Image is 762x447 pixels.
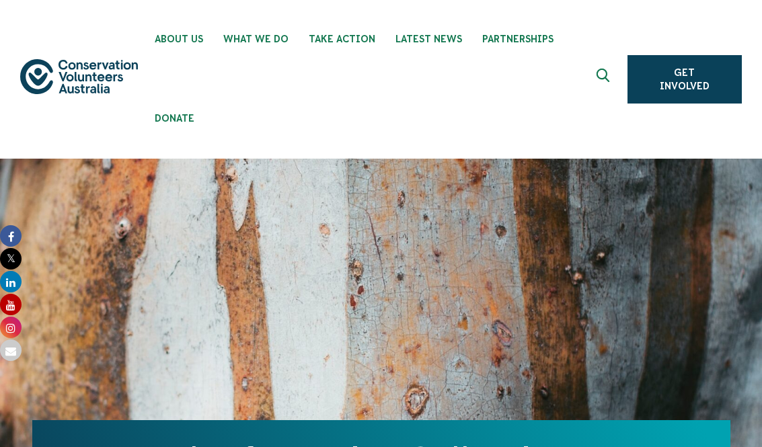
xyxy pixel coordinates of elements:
[596,69,613,90] span: Expand search box
[588,63,621,95] button: Expand search box Close search box
[627,55,742,104] a: Get Involved
[309,34,375,44] span: Take Action
[482,34,554,44] span: Partnerships
[20,59,138,93] img: logo.svg
[155,113,194,124] span: Donate
[155,34,203,44] span: About Us
[395,34,462,44] span: Latest News
[223,34,289,44] span: What We Do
